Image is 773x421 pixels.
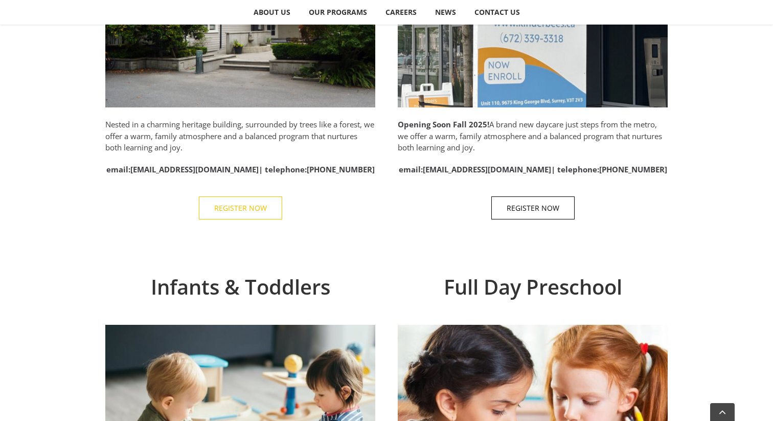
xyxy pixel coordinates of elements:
[254,9,290,16] span: ABOUT US
[491,196,575,219] a: REGISTER NOW
[199,196,282,219] a: REGISTER NOW
[376,2,425,23] a: CAREERS
[435,9,456,16] span: NEWS
[426,2,465,23] a: NEWS
[399,164,667,174] strong: email: | telephone:
[300,2,376,23] a: OUR PROGRAMS
[130,164,259,174] a: [EMAIL_ADDRESS][DOMAIN_NAME]
[385,9,417,16] span: CAREERS
[309,9,367,16] span: OUR PROGRAMS
[599,164,667,174] a: [PHONE_NUMBER]
[507,204,559,212] span: REGISTER NOW
[106,164,375,174] strong: email: | telephone:
[244,2,299,23] a: ABOUT US
[423,164,551,174] a: [EMAIL_ADDRESS][DOMAIN_NAME]
[398,119,668,153] p: A brand new daycare just steps from the metro, we offer a warm, family atmosphere and a balanced ...
[214,204,267,212] span: REGISTER NOW
[398,119,489,129] strong: Opening Soon Fall 2025!
[105,119,375,153] p: Nested in a charming heritage building, surrounded by trees like a forest, we offer a warm, famil...
[307,164,375,174] a: [PHONE_NUMBER]
[465,2,529,23] a: CONTACT US
[474,9,520,16] span: CONTACT US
